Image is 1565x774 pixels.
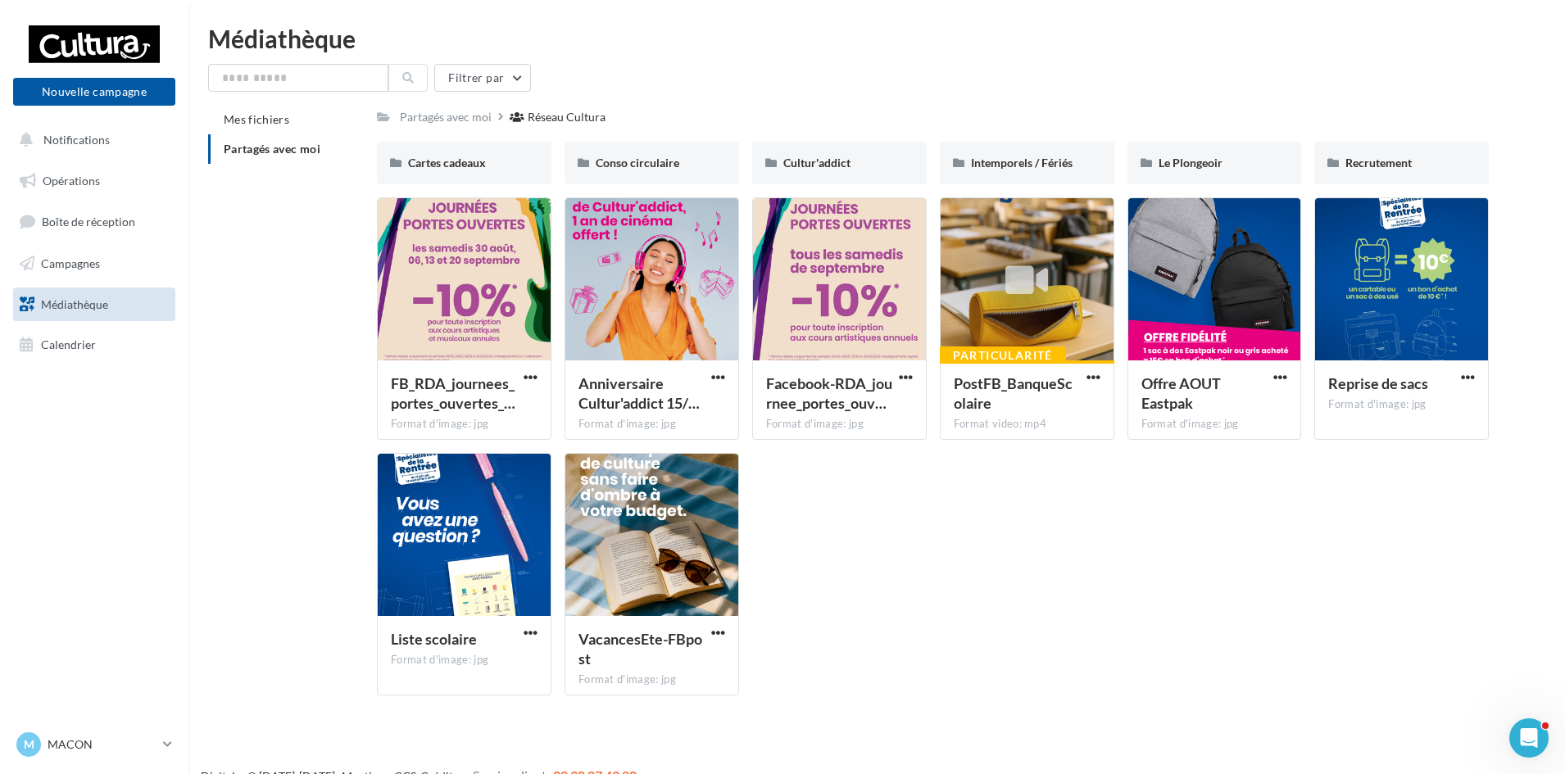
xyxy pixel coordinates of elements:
[391,653,538,668] div: Format d'image: jpg
[1141,374,1221,412] span: Offre AOUT Eastpak
[1345,156,1412,170] span: Recrutement
[43,133,110,147] span: Notifications
[954,374,1073,412] span: PostFB_BanqueScolaire
[1509,718,1549,758] iframe: Intercom live chat
[1328,374,1428,392] span: Reprise de sacs
[434,64,531,92] button: Filtrer par
[971,156,1073,170] span: Intemporels / Fériés
[940,346,1066,364] div: Particularité
[578,417,725,432] div: Format d'image: jpg
[578,374,700,412] span: Anniversaire Cultur'addict 15/09 au 28/09
[954,417,1100,432] div: Format video: mp4
[13,78,175,106] button: Nouvelle campagne
[1328,397,1475,412] div: Format d'image: jpg
[578,630,702,668] span: VacancesEte-FBpost
[10,204,179,239] a: Boîte de réception
[42,215,135,229] span: Boîte de réception
[41,337,96,351] span: Calendrier
[43,174,100,188] span: Opérations
[48,736,156,753] p: MACON
[783,156,851,170] span: Cultur'addict
[41,256,100,270] span: Campagnes
[224,112,289,126] span: Mes fichiers
[208,26,1545,51] div: Médiathèque
[10,123,172,157] button: Notifications
[391,630,477,648] span: Liste scolaire
[224,142,320,156] span: Partagés avec moi
[528,109,606,125] div: Réseau Cultura
[24,736,34,753] span: M
[10,164,179,198] a: Opérations
[10,287,179,322] a: Médiathèque
[408,156,486,170] span: Cartes cadeaux
[391,417,538,432] div: Format d'image: jpg
[1159,156,1223,170] span: Le Plongeoir
[391,374,515,412] span: FB_RDA_journees_portes_ouvertes_art et musique
[400,109,492,125] div: Partagés avec moi
[10,247,179,281] a: Campagnes
[766,417,913,432] div: Format d'image: jpg
[578,672,725,687] div: Format d'image: jpg
[41,296,108,310] span: Médiathèque
[1141,417,1288,432] div: Format d'image: jpg
[766,374,892,412] span: Facebook-RDA_journee_portes_ouvertes
[13,729,175,760] a: M MACON
[10,328,179,362] a: Calendrier
[596,156,679,170] span: Conso circulaire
